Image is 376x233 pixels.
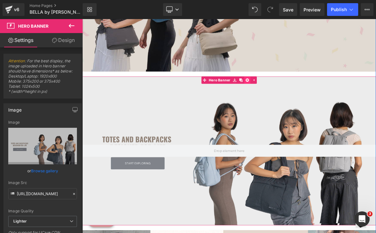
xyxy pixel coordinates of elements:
span: BELLA by [PERSON_NAME] l Singapore Online Bag and Monogrammed Vegan Leather Products [30,10,81,15]
div: Image Quality [8,209,77,213]
a: Design [43,33,84,47]
button: Redo [264,3,277,16]
span: Preview [304,6,321,13]
span: Hero Banner [18,24,49,29]
div: or [8,168,77,174]
div: v6 [13,5,21,14]
div: Image Src [8,181,77,185]
button: Undo [249,3,261,16]
button: More [361,3,373,16]
span: : For the best display, the image uploaded in Hero banner should have dimensions* as below: Deskt... [8,58,77,98]
a: Preview [300,3,325,16]
span: Hero Banner [164,75,195,85]
span: 3 [367,211,373,216]
iframe: Intercom live chat [354,211,370,227]
div: Image [8,120,77,125]
a: v6 [3,3,24,16]
a: Expand / Collapse [220,75,229,85]
input: Link [8,188,77,199]
a: Home Pages [30,3,93,8]
a: Delete Module [212,75,220,85]
span: Publish [331,7,347,12]
b: Lighter [13,219,27,223]
span: Save [283,6,293,13]
a: New Library [83,3,97,16]
a: Save module [195,75,204,85]
a: Clone Module [204,75,212,85]
a: Attention [8,58,25,63]
button: Publish [327,3,358,16]
a: Browse gallery [31,165,58,176]
div: Image [8,104,22,113]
